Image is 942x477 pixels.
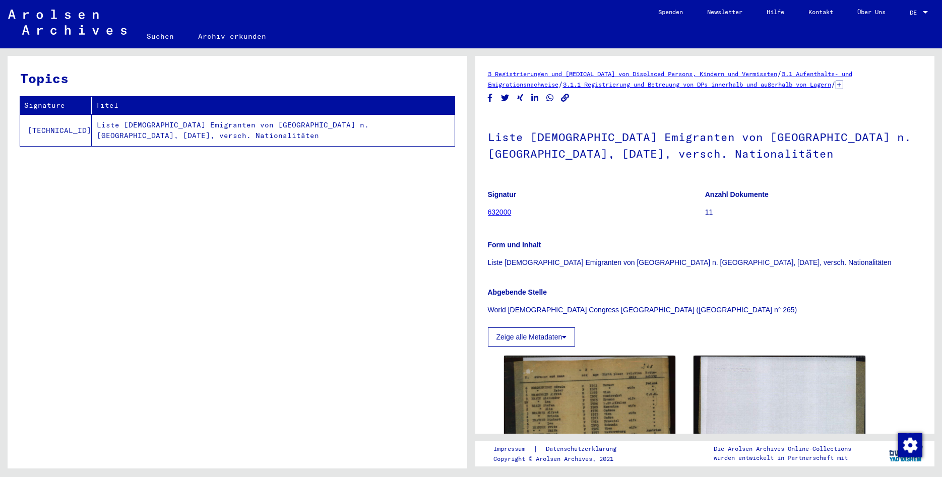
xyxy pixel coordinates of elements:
a: 3.1.1 Registrierung und Betreuung von DPs innerhalb und außerhalb von Lagern [563,81,831,88]
th: Signature [20,97,92,114]
p: 11 [705,207,922,218]
p: Liste [DEMOGRAPHIC_DATA] Emigranten von [GEOGRAPHIC_DATA] n. [GEOGRAPHIC_DATA], [DATE], versch. N... [488,257,922,268]
a: Suchen [135,24,186,48]
img: Arolsen_neg.svg [8,10,127,35]
a: 632000 [488,208,512,216]
b: Abgebende Stelle [488,288,547,296]
b: Anzahl Dokumente [705,190,769,198]
button: Share on WhatsApp [545,92,555,104]
td: Liste [DEMOGRAPHIC_DATA] Emigranten von [GEOGRAPHIC_DATA] n. [GEOGRAPHIC_DATA], [DATE], versch. N... [92,114,455,146]
a: Datenschutzerklärung [538,444,629,454]
span: DE [910,9,921,16]
h1: Liste [DEMOGRAPHIC_DATA] Emigranten von [GEOGRAPHIC_DATA] n. [GEOGRAPHIC_DATA], [DATE], versch. N... [488,114,922,175]
th: Titel [92,97,455,114]
button: Share on Twitter [500,92,511,104]
span: / [831,80,836,89]
p: Die Arolsen Archives Online-Collections [714,444,851,453]
img: Zustimmung ändern [898,433,922,457]
button: Share on Facebook [485,92,495,104]
p: Copyright © Arolsen Archives, 2021 [493,454,629,463]
b: Signatur [488,190,517,198]
a: Impressum [493,444,533,454]
div: | [493,444,629,454]
h3: Topics [20,69,454,88]
a: Archiv erkunden [186,24,278,48]
span: / [777,69,782,78]
button: Copy link [560,92,571,104]
p: World [DEMOGRAPHIC_DATA] Congress [GEOGRAPHIC_DATA] ([GEOGRAPHIC_DATA] n° 265) [488,305,922,315]
a: 3 Registrierungen und [MEDICAL_DATA] von Displaced Persons, Kindern und Vermissten [488,70,777,78]
td: [TECHNICAL_ID] [20,114,92,146]
img: yv_logo.png [887,441,925,466]
p: wurden entwickelt in Partnerschaft mit [714,453,851,462]
span: / [558,80,563,89]
button: Share on LinkedIn [530,92,540,104]
button: Share on Xing [515,92,526,104]
b: Form und Inhalt [488,241,541,249]
button: Zeige alle Metadaten [488,327,576,347]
